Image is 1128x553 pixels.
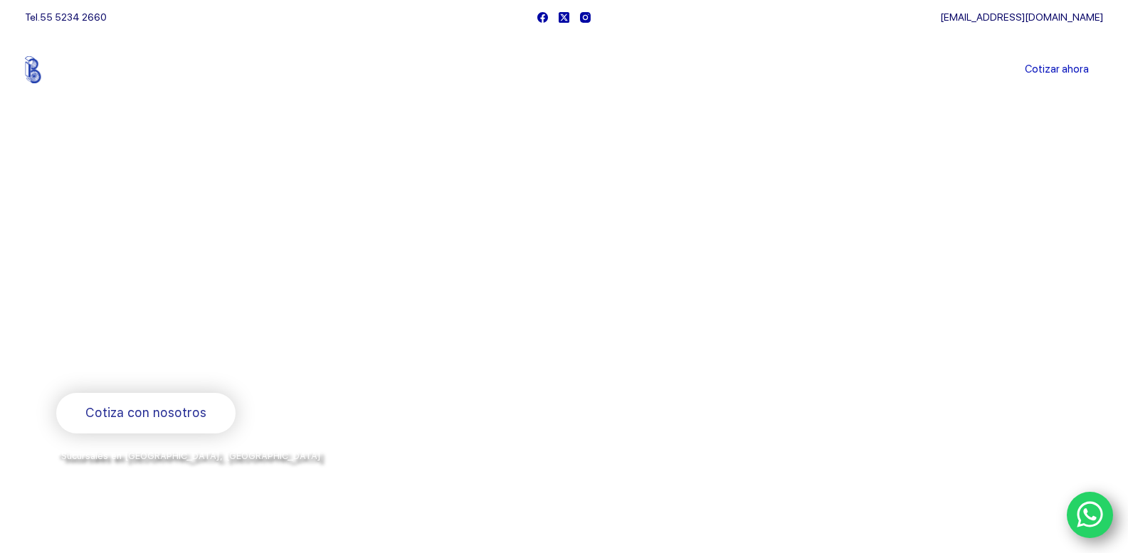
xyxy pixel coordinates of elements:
[1067,492,1114,539] a: WhatsApp
[56,212,238,230] span: Bienvenido a Balerytodo®
[56,393,236,433] a: Cotiza con nosotros
[85,403,206,423] span: Cotiza con nosotros
[940,11,1103,23] a: [EMAIL_ADDRESS][DOMAIN_NAME]
[396,34,732,105] nav: Menu Principal
[25,56,114,83] img: Balerytodo
[56,243,570,341] span: Somos los doctores de la industria
[56,466,401,478] span: y envíos a todo [GEOGRAPHIC_DATA] por la paquetería de su preferencia
[580,12,591,23] a: Instagram
[56,451,321,461] span: *Sucursales en [GEOGRAPHIC_DATA], [GEOGRAPHIC_DATA]
[537,12,548,23] a: Facebook
[559,12,569,23] a: X (Twitter)
[56,356,337,374] span: Rodamientos y refacciones industriales
[25,11,107,23] span: Tel.
[40,11,107,23] a: 55 5234 2660
[1011,56,1103,84] a: Cotizar ahora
